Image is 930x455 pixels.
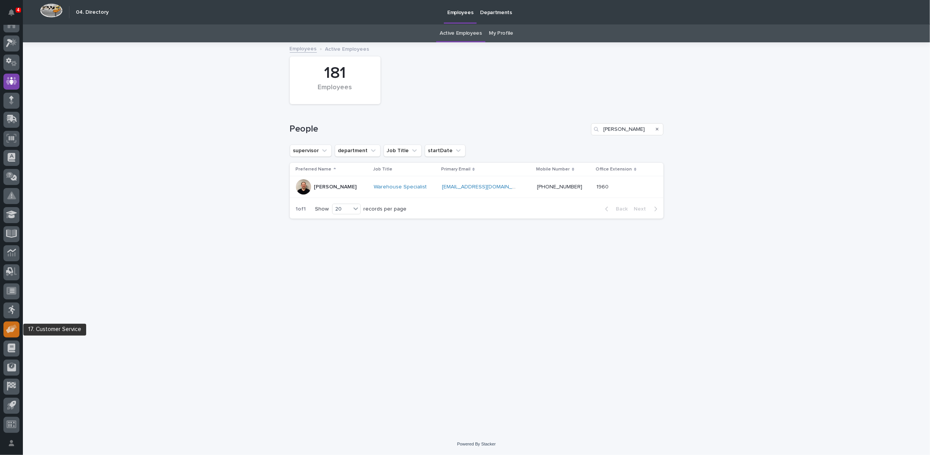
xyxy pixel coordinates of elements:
[290,145,332,157] button: supervisor
[596,165,632,174] p: Office Extension
[384,145,422,157] button: Job Title
[290,176,663,198] tr: [PERSON_NAME]Warehouse Specialist [EMAIL_ADDRESS][DOMAIN_NAME] [PHONE_NUMBER]19601960
[296,165,332,174] p: Preferred Name
[536,165,570,174] p: Mobile Number
[3,5,19,21] button: Notifications
[591,123,663,135] input: Search
[597,182,610,190] p: 1960
[76,9,109,16] h2: 04. Directory
[489,24,513,42] a: My Profile
[441,165,471,174] p: Primary Email
[314,184,357,190] p: [PERSON_NAME]
[537,184,583,190] a: [PHONE_NUMBER]
[631,206,663,212] button: Next
[599,206,631,212] button: Back
[457,442,496,446] a: Powered By Stacker
[290,124,588,135] h1: People
[290,200,312,219] p: 1 of 1
[442,184,528,190] a: [EMAIL_ADDRESS][DOMAIN_NAME]
[373,165,392,174] p: Job Title
[332,205,351,213] div: 20
[634,206,651,212] span: Next
[335,145,381,157] button: department
[290,44,317,53] a: Employees
[303,64,368,83] div: 181
[364,206,407,212] p: records per page
[17,7,19,13] p: 4
[374,184,427,190] a: Warehouse Specialist
[40,3,63,18] img: Workspace Logo
[10,9,19,21] div: Notifications4
[612,206,628,212] span: Back
[325,44,369,53] p: Active Employees
[425,145,466,157] button: startDate
[315,206,329,212] p: Show
[440,24,482,42] a: Active Employees
[303,84,368,100] div: Employees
